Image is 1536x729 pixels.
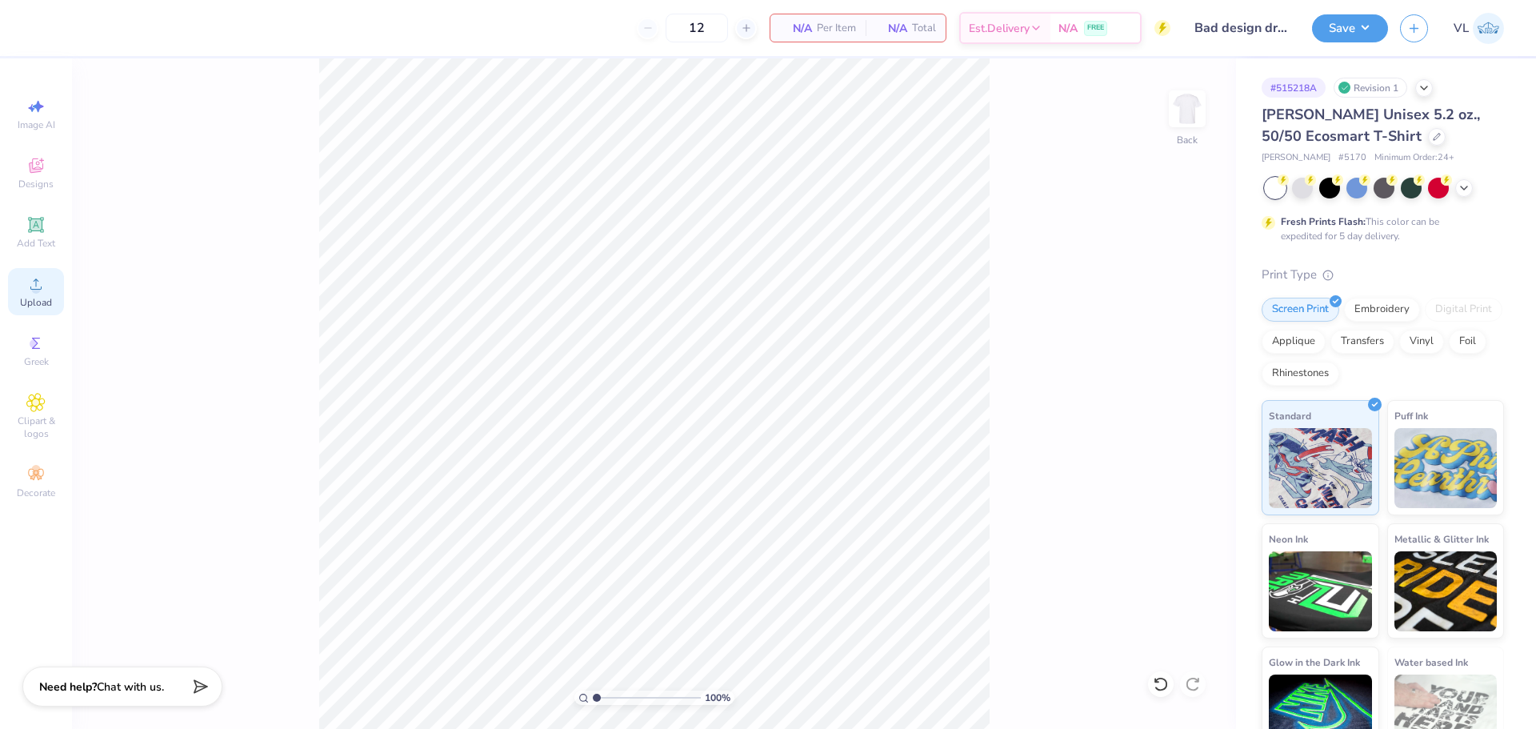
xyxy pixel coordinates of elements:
[1394,428,1498,508] img: Puff Ink
[1262,298,1339,322] div: Screen Print
[1394,654,1468,671] span: Water based Ink
[1454,19,1469,38] span: VL
[1281,215,1366,228] strong: Fresh Prints Flash:
[1312,14,1388,42] button: Save
[1269,407,1311,424] span: Standard
[1269,428,1372,508] img: Standard
[1262,78,1326,98] div: # 515218A
[969,20,1030,37] span: Est. Delivery
[1394,407,1428,424] span: Puff Ink
[1473,13,1504,44] img: Vincent Lloyd Laurel
[1262,105,1480,146] span: [PERSON_NAME] Unisex 5.2 oz., 50/50 Ecosmart T-Shirt
[1262,362,1339,386] div: Rhinestones
[1177,133,1198,147] div: Back
[1399,330,1444,354] div: Vinyl
[1182,12,1300,44] input: Untitled Design
[1334,78,1407,98] div: Revision 1
[17,237,55,250] span: Add Text
[912,20,936,37] span: Total
[666,14,728,42] input: – –
[817,20,856,37] span: Per Item
[18,178,54,190] span: Designs
[1262,151,1330,165] span: [PERSON_NAME]
[97,679,164,695] span: Chat with us.
[24,355,49,368] span: Greek
[1454,13,1504,44] a: VL
[1171,93,1203,125] img: Back
[39,679,97,695] strong: Need help?
[1269,654,1360,671] span: Glow in the Dark Ink
[875,20,907,37] span: N/A
[1394,531,1489,547] span: Metallic & Glitter Ink
[780,20,812,37] span: N/A
[8,415,64,440] span: Clipart & logos
[1330,330,1394,354] div: Transfers
[1374,151,1454,165] span: Minimum Order: 24 +
[1269,551,1372,631] img: Neon Ink
[1269,531,1308,547] span: Neon Ink
[1262,330,1326,354] div: Applique
[1087,22,1104,34] span: FREE
[1338,151,1366,165] span: # 5170
[1425,298,1502,322] div: Digital Print
[18,118,55,131] span: Image AI
[1449,330,1486,354] div: Foil
[1281,214,1478,243] div: This color can be expedited for 5 day delivery.
[705,691,730,705] span: 100 %
[20,296,52,309] span: Upload
[1058,20,1078,37] span: N/A
[1344,298,1420,322] div: Embroidery
[1394,551,1498,631] img: Metallic & Glitter Ink
[1262,266,1504,284] div: Print Type
[17,487,55,499] span: Decorate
